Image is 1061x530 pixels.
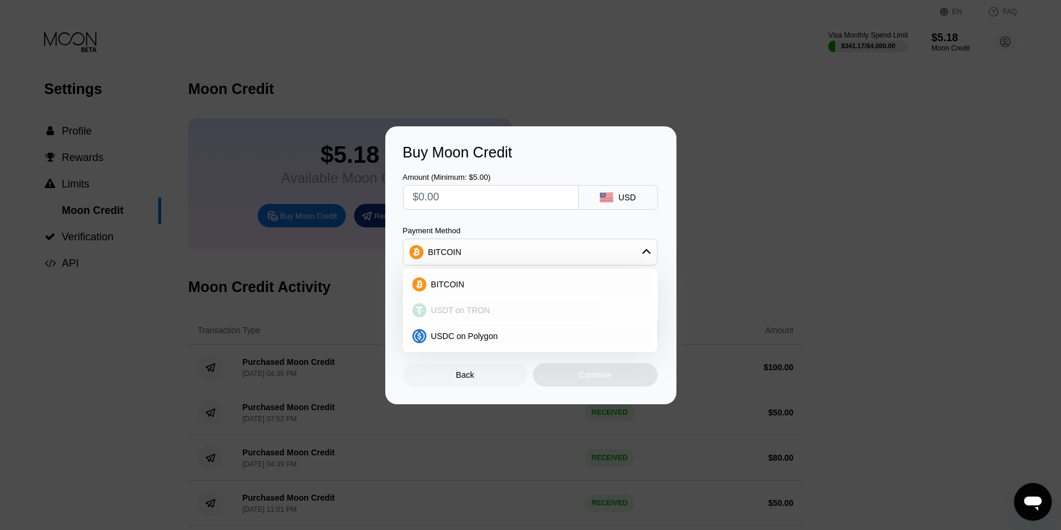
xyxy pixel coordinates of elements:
[403,226,658,235] div: Payment Method
[406,273,654,296] div: BITCOIN
[1014,483,1052,521] iframe: Mesajlaşma penceresini başlatma düğmesi
[403,144,659,161] div: Buy Moon Credit
[403,173,579,182] div: Amount (Minimum: $5.00)
[431,331,498,341] span: USDC on Polygon
[428,247,462,257] div: BITCOIN
[431,280,465,289] span: BITCOIN
[403,240,657,264] div: BITCOIN
[456,370,474,380] div: Back
[618,193,636,202] div: USD
[413,186,569,209] input: $0.00
[403,363,528,387] div: Back
[406,298,654,322] div: USDT on TRON
[431,306,491,315] span: USDT on TRON
[406,324,654,348] div: USDC on Polygon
